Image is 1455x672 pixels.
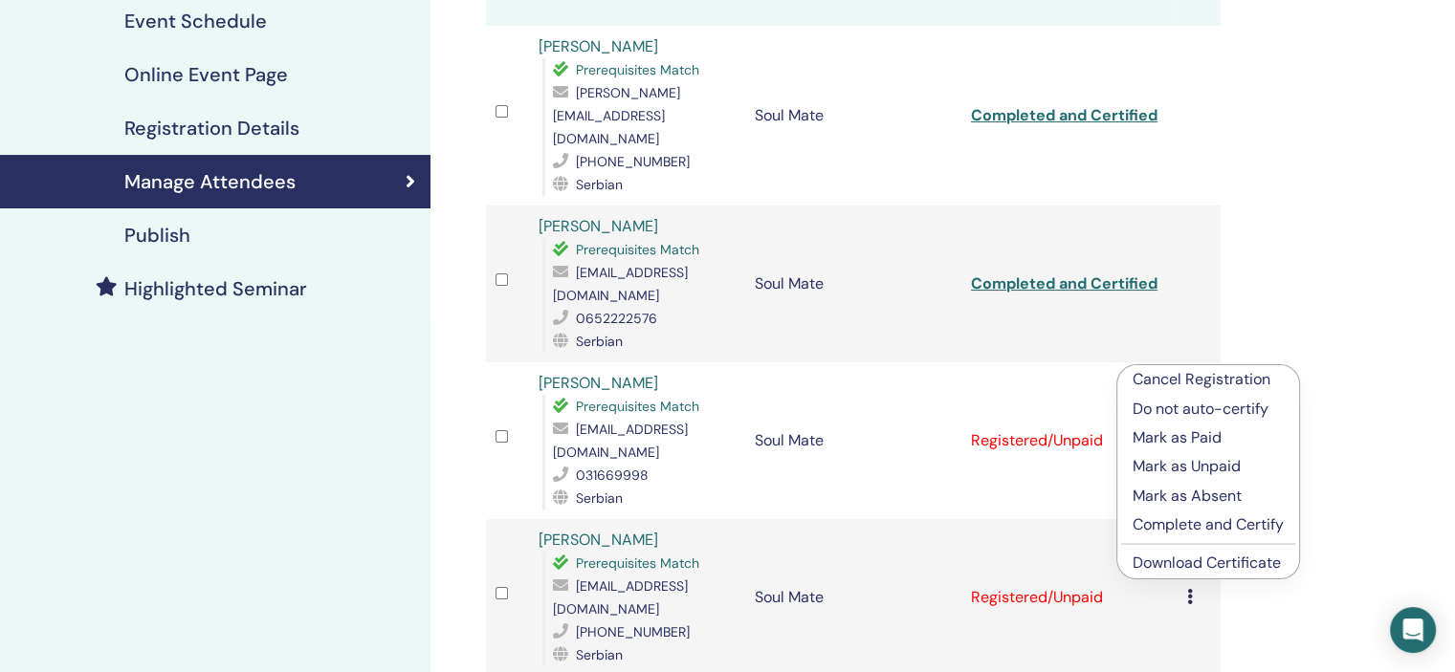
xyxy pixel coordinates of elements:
[576,646,623,663] span: Serbian
[971,273,1157,293] a: Completed and Certified
[539,36,658,56] a: [PERSON_NAME]
[539,373,658,393] a: [PERSON_NAME]
[745,362,961,519] td: Soul Mate
[576,241,699,258] span: Prerequisites Match
[539,216,658,236] a: [PERSON_NAME]
[124,170,296,193] h4: Manage Attendees
[576,333,623,350] span: Serbian
[576,61,699,78] span: Prerequisites Match
[576,398,699,415] span: Prerequisites Match
[553,577,688,618] span: [EMAIL_ADDRESS][DOMAIN_NAME]
[576,466,649,484] span: 031669998
[576,554,699,572] span: Prerequisites Match
[1133,455,1284,478] p: Mark as Unpaid
[553,84,680,147] span: [PERSON_NAME][EMAIL_ADDRESS][DOMAIN_NAME]
[576,310,657,327] span: 0652222576
[1133,485,1284,508] p: Mark as Absent
[1133,553,1281,573] a: Download Certificate
[124,117,299,140] h4: Registration Details
[124,277,307,300] h4: Highlighted Seminar
[124,224,190,247] h4: Publish
[745,26,961,206] td: Soul Mate
[576,153,690,170] span: [PHONE_NUMBER]
[576,489,623,507] span: Serbian
[553,264,688,304] span: [EMAIL_ADDRESS][DOMAIN_NAME]
[1133,398,1284,421] p: Do not auto-certify
[539,530,658,550] a: [PERSON_NAME]
[553,421,688,461] span: [EMAIL_ADDRESS][DOMAIN_NAME]
[124,63,288,86] h4: Online Event Page
[745,206,961,362] td: Soul Mate
[576,623,690,640] span: [PHONE_NUMBER]
[971,105,1157,125] a: Completed and Certified
[1390,607,1436,653] div: Open Intercom Messenger
[1133,513,1284,536] p: Complete and Certify
[124,10,267,33] h4: Event Schedule
[1133,368,1284,391] p: Cancel Registration
[1133,426,1284,449] p: Mark as Paid
[576,176,623,193] span: Serbian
